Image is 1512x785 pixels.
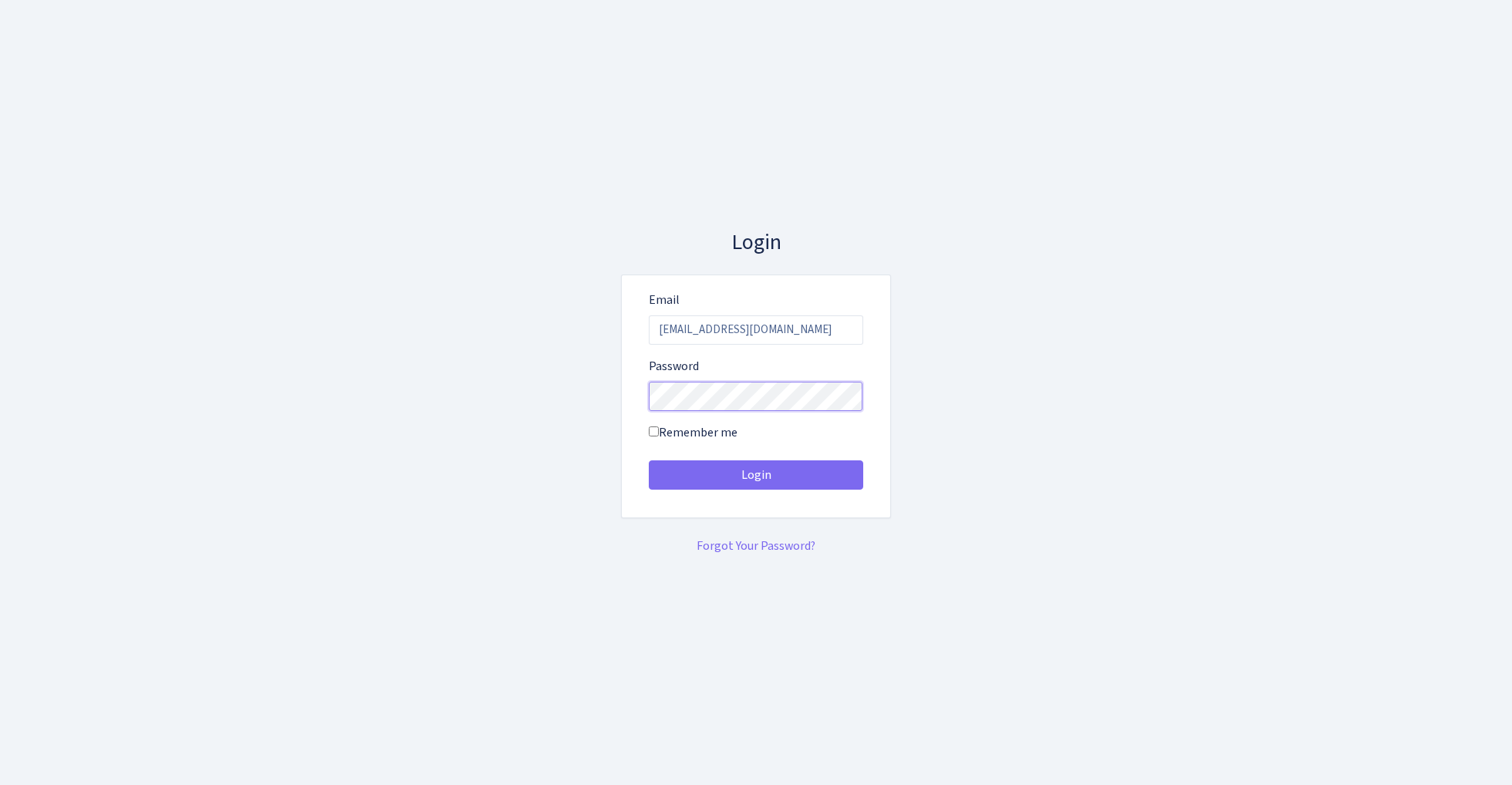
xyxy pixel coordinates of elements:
[649,423,737,442] label: Remember me
[649,291,680,309] label: Email
[649,460,863,490] button: Login
[649,426,659,436] input: Remember me
[621,230,891,256] h3: Login
[697,537,815,554] a: Forgot Your Password?
[649,357,699,376] label: Password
